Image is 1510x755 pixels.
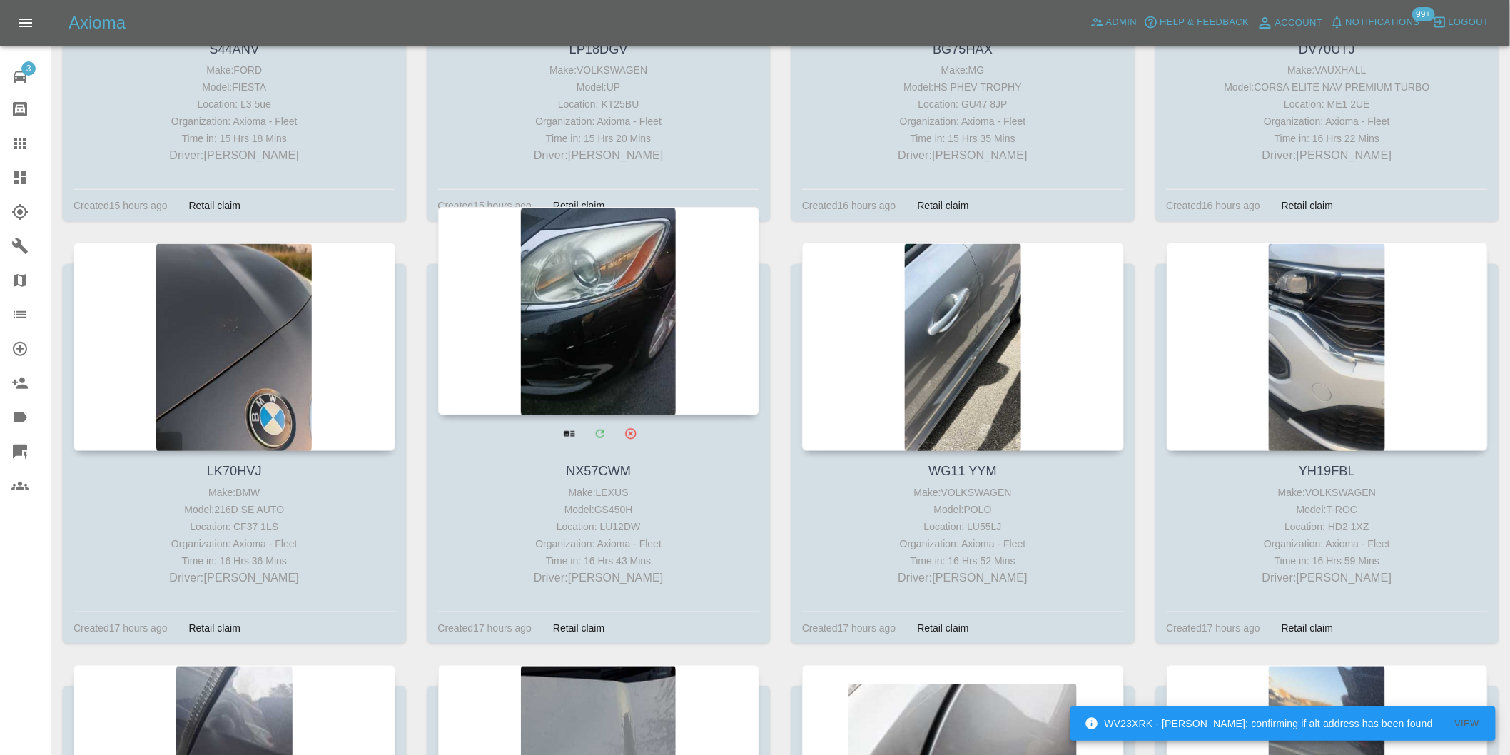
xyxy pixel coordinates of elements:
div: Time in: 16 Hrs 22 Mins [1170,130,1485,147]
div: Retail claim [178,619,251,637]
div: Retail claim [1271,197,1344,214]
button: Help & Feedback [1140,11,1252,34]
div: Make: VAUXHALL [1170,61,1485,78]
div: Time in: 15 Hrs 20 Mins [442,130,756,147]
p: Driver: [PERSON_NAME] [806,569,1120,587]
div: Model: CORSA ELITE NAV PREMIUM TURBO [1170,78,1485,96]
button: Open drawer [9,6,43,40]
div: Location: HD2 1XZ [1170,518,1485,535]
div: Model: POLO [806,501,1120,518]
p: Driver: [PERSON_NAME] [1170,569,1485,587]
a: Modify [585,419,614,448]
span: Logout [1449,14,1489,31]
span: Account [1275,15,1323,31]
div: Location: LU12DW [442,518,756,535]
div: Organization: Axioma - Fleet [77,113,392,130]
div: Model: 216D SE AUTO [77,501,392,518]
a: LK70HVJ [207,464,262,478]
div: Organization: Axioma - Fleet [442,535,756,552]
p: Driver: [PERSON_NAME] [442,147,756,164]
a: YH19FBL [1299,464,1355,478]
a: Admin [1087,11,1141,34]
div: Organization: Axioma - Fleet [806,535,1120,552]
div: Created 17 hours ago [74,619,168,637]
a: NX57CWM [566,464,631,478]
div: Organization: Axioma - Fleet [442,113,756,130]
div: Organization: Axioma - Fleet [1170,535,1485,552]
span: 3 [21,61,36,76]
div: Location: CF37 1LS [77,518,392,535]
div: Time in: 15 Hrs 18 Mins [77,130,392,147]
div: Organization: Axioma - Fleet [806,113,1120,130]
div: Organization: Axioma - Fleet [77,535,392,552]
div: Created 16 hours ago [802,197,896,214]
p: Driver: [PERSON_NAME] [1170,147,1485,164]
div: Model: T-ROC [1170,501,1485,518]
div: Created 17 hours ago [802,619,896,637]
p: Driver: [PERSON_NAME] [77,569,392,587]
div: Model: HS PHEV TROPHY [806,78,1120,96]
p: Driver: [PERSON_NAME] [77,147,392,164]
div: Created 17 hours ago [438,619,532,637]
a: View [554,419,584,448]
div: Model: GS450H [442,501,756,518]
span: Admin [1106,14,1137,31]
a: BG75HAX [933,42,993,56]
div: Created 15 hours ago [438,197,532,214]
a: LP18DGV [569,42,628,56]
div: Time in: 16 Hrs 43 Mins [442,552,756,569]
div: Retail claim [1271,619,1344,637]
div: Created 16 hours ago [1167,197,1261,214]
button: Logout [1429,11,1493,34]
p: Driver: [PERSON_NAME] [442,569,756,587]
button: Archive [616,419,645,448]
div: Retail claim [542,197,615,214]
div: Retail claim [542,619,615,637]
div: Location: GU47 8JP [806,96,1120,113]
a: DV70UTJ [1299,42,1355,56]
a: S44ANV [209,42,259,56]
a: WG11 YYM [928,464,997,478]
div: Location: ME1 2UE [1170,96,1485,113]
button: Notifications [1327,11,1424,34]
div: Location: KT25BU [442,96,756,113]
div: Retail claim [907,619,980,637]
div: Time in: 15 Hrs 35 Mins [806,130,1120,147]
div: Retail claim [178,197,251,214]
div: Created 17 hours ago [1167,619,1261,637]
div: Time in: 16 Hrs 52 Mins [806,552,1120,569]
div: Model: FIESTA [77,78,392,96]
div: Make: FORD [77,61,392,78]
span: Notifications [1346,14,1420,31]
p: Driver: [PERSON_NAME] [806,147,1120,164]
div: Organization: Axioma - Fleet [1170,113,1485,130]
div: Time in: 16 Hrs 36 Mins [77,552,392,569]
div: Time in: 16 Hrs 59 Mins [1170,552,1485,569]
div: Make: VOLKSWAGEN [806,484,1120,501]
a: Account [1253,11,1327,34]
span: Help & Feedback [1160,14,1249,31]
div: Make: LEXUS [442,484,756,501]
span: 99+ [1412,7,1435,21]
div: Make: VOLKSWAGEN [1170,484,1485,501]
button: View [1444,713,1490,735]
div: Retail claim [907,197,980,214]
div: Location: L3 5ue [77,96,392,113]
div: Created 15 hours ago [74,197,168,214]
div: Location: LU55LJ [806,518,1120,535]
h5: Axioma [69,11,126,34]
div: WV23XRK - [PERSON_NAME]: confirming if alt address has been found [1085,711,1433,736]
div: Make: VOLKSWAGEN [442,61,756,78]
div: Make: BMW [77,484,392,501]
div: Make: MG [806,61,1120,78]
div: Model: UP [442,78,756,96]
